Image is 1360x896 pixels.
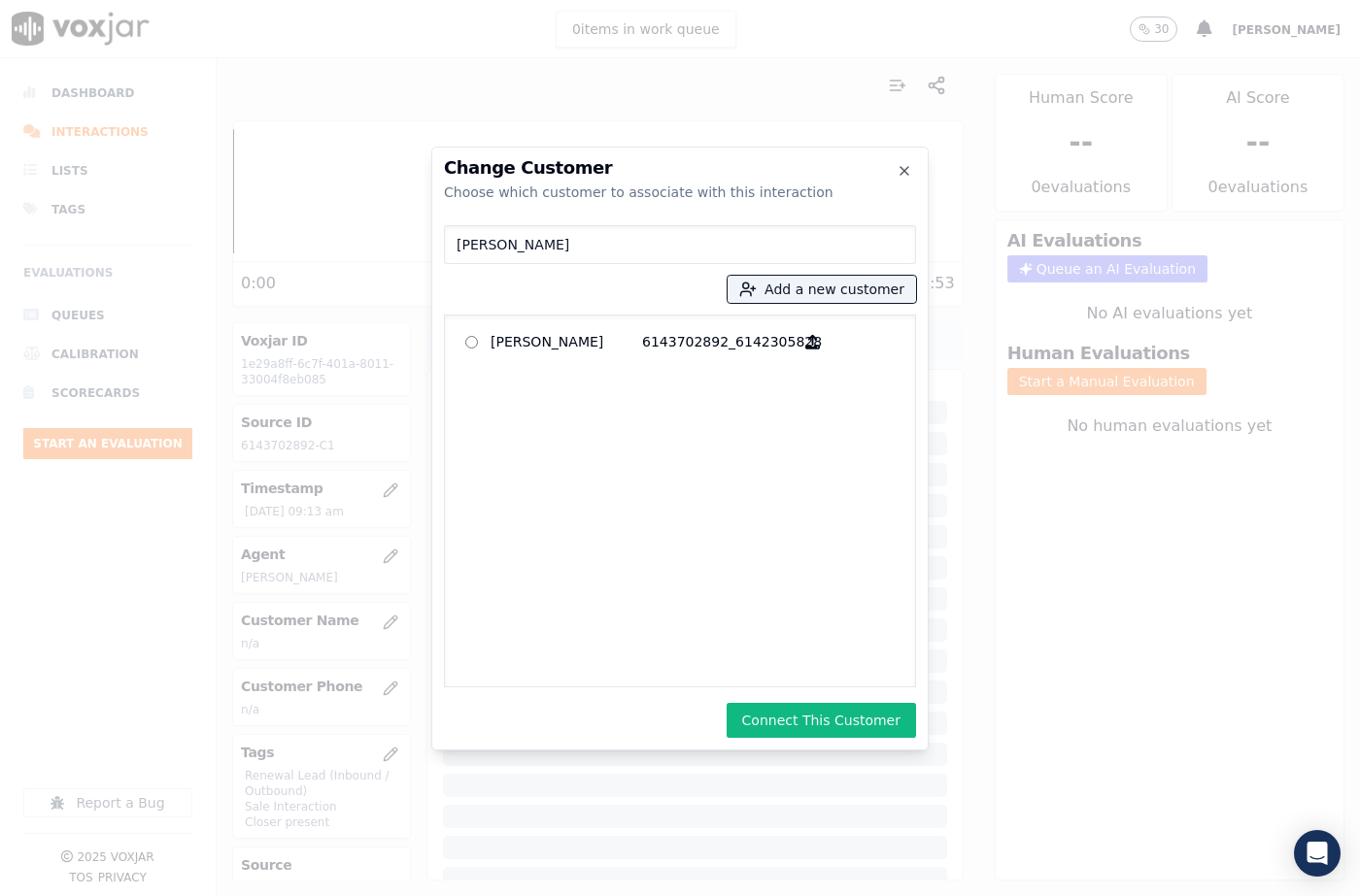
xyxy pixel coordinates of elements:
[465,336,478,348] input: [PERSON_NAME] 6143702892_6142305828
[444,183,916,202] div: Choose which customer to associate with this interaction
[794,327,832,357] button: [PERSON_NAME] 6143702892_6142305828
[1294,830,1341,877] div: Open Intercom Messenger
[727,703,916,738] button: Connect This Customer
[728,276,916,303] button: Add a new customer
[491,327,642,357] p: [PERSON_NAME]
[444,225,916,264] input: Search Customers
[642,327,794,357] p: 6143702892_6142305828
[444,159,916,177] h2: Change Customer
